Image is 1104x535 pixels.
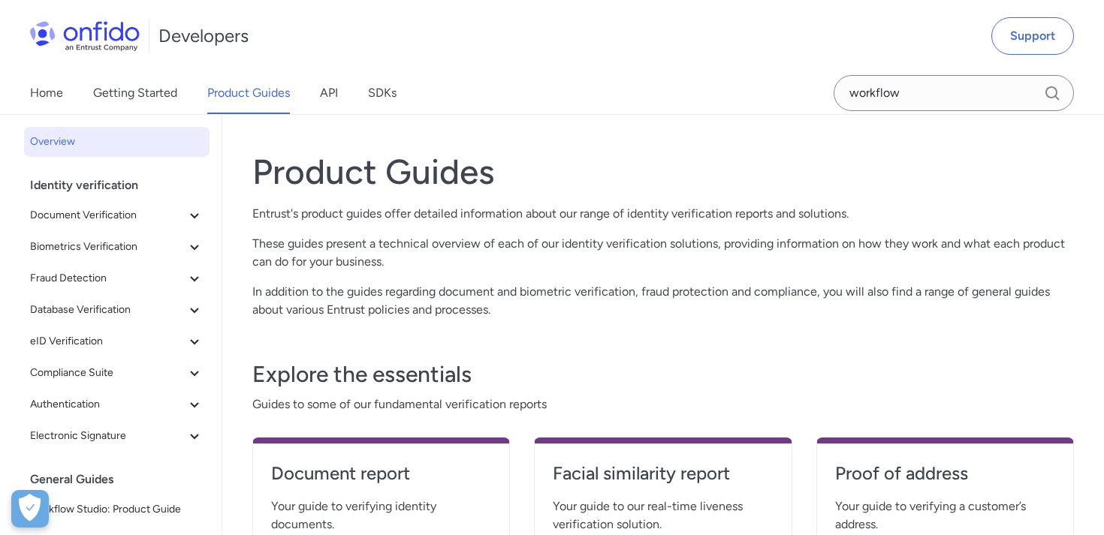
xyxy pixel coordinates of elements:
[24,494,210,524] a: Workflow Studio: Product Guide
[835,461,1055,497] a: Proof of address
[24,200,210,230] button: Document Verification
[252,205,1074,223] p: Entrust's product guides offer detailed information about our range of identity verification repo...
[11,490,49,527] button: Open Preferences
[24,326,210,356] button: eID Verification
[93,72,177,114] a: Getting Started
[24,358,210,388] button: Compliance Suite
[30,464,216,494] div: General Guides
[158,24,249,48] h1: Developers
[30,364,186,382] span: Compliance Suite
[30,332,186,350] span: eID Verification
[553,461,773,497] a: Facial similarity report
[252,283,1074,319] p: In addition to the guides regarding document and biometric verification, fraud protection and com...
[30,133,204,151] span: Overview
[30,72,63,114] a: Home
[30,170,216,200] div: Identity verification
[30,427,186,445] span: Electronic Signature
[30,301,186,319] span: Database Verification
[30,238,186,256] span: Biometrics Verification
[30,500,204,518] span: Workflow Studio: Product Guide
[252,395,1074,413] span: Guides to some of our fundamental verification reports
[30,269,186,287] span: Fraud Detection
[553,497,773,533] span: Your guide to our real-time liveness verification solution.
[24,127,210,157] a: Overview
[271,461,491,497] a: Document report
[252,359,1074,389] h3: Explore the essentials
[271,497,491,533] span: Your guide to verifying identity documents.
[991,17,1074,55] a: Support
[835,497,1055,533] span: Your guide to verifying a customer’s address.
[30,206,186,224] span: Document Verification
[30,21,140,51] img: Onfido Logo
[252,235,1074,271] p: These guides present a technical overview of each of our identity verification solutions, providi...
[835,461,1055,485] h4: Proof of address
[24,263,210,293] button: Fraud Detection
[24,421,210,451] button: Electronic Signature
[368,72,397,114] a: SDKs
[11,490,49,527] div: Cookie Preferences
[834,75,1074,111] input: Onfido search input field
[207,72,290,114] a: Product Guides
[30,395,186,413] span: Authentication
[320,72,338,114] a: API
[553,461,773,485] h4: Facial similarity report
[24,232,210,262] button: Biometrics Verification
[24,389,210,419] button: Authentication
[24,295,210,325] button: Database Verification
[252,151,1074,193] h1: Product Guides
[271,461,491,485] h4: Document report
